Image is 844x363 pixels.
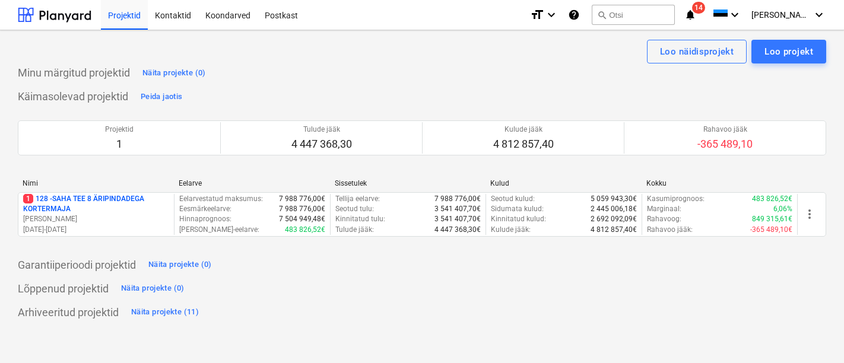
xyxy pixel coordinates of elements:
p: [PERSON_NAME] [23,214,169,224]
p: 2 692 092,09€ [591,214,637,224]
p: 7 504 949,48€ [279,214,325,224]
p: 3 541 407,70€ [434,214,481,224]
div: Kulud [490,179,637,187]
button: Näita projekte (0) [139,63,209,82]
p: Tellija eelarve : [335,194,380,204]
div: Näita projekte (0) [121,282,185,295]
i: keyboard_arrow_down [544,8,559,22]
p: Arhiveeritud projektid [18,305,119,320]
p: Seotud tulu : [335,204,374,214]
p: Käimasolevad projektid [18,90,128,104]
p: Hinnaprognoos : [179,214,231,224]
button: Peida jaotis [138,87,185,106]
p: 7 988 776,00€ [279,194,325,204]
p: -365 489,10€ [750,225,792,235]
p: [PERSON_NAME]-eelarve : [179,225,259,235]
i: keyboard_arrow_down [728,8,742,22]
span: 1 [23,194,33,203]
p: 5 059 943,30€ [591,194,637,204]
span: search [597,10,607,20]
p: Minu märgitud projektid [18,66,130,80]
button: Näita projekte (0) [145,256,215,275]
p: 7 988 776,00€ [434,194,481,204]
button: Otsi [592,5,675,25]
p: Garantiiperioodi projektid [18,258,136,272]
i: keyboard_arrow_down [812,8,826,22]
p: 6,06% [773,204,792,214]
p: -365 489,10 [697,137,753,151]
button: Loo projekt [751,40,826,63]
p: 4 812 857,40€ [591,225,637,235]
p: 483 826,52€ [752,194,792,204]
div: 1128 -SAHA TEE 8 ÄRIPINDADEGA KORTERMAJA[PERSON_NAME][DATE]-[DATE] [23,194,169,235]
p: Kulude jääk : [491,225,531,235]
p: Tulude jääk : [335,225,374,235]
p: 7 988 776,00€ [279,204,325,214]
p: Kasumiprognoos : [647,194,705,204]
p: 4 447 368,30€ [434,225,481,235]
p: 4 447 368,30 [291,137,352,151]
p: [DATE] - [DATE] [23,225,169,235]
div: Loo näidisprojekt [660,44,734,59]
div: Näita projekte (0) [148,258,212,272]
p: 4 812 857,40 [493,137,554,151]
p: Marginaal : [647,204,681,214]
i: notifications [684,8,696,22]
p: Projektid [105,125,134,135]
p: 128 - SAHA TEE 8 ÄRIPINDADEGA KORTERMAJA [23,194,169,214]
p: Rahavoo jääk [697,125,753,135]
div: Näita projekte (11) [131,305,199,319]
button: Näita projekte (0) [118,279,188,298]
p: Lõppenud projektid [18,282,109,296]
div: Peida jaotis [141,90,182,104]
p: Rahavoog : [647,214,681,224]
i: format_size [530,8,544,22]
p: Sidumata kulud : [491,204,544,214]
i: Abikeskus [568,8,580,22]
span: 14 [692,2,705,14]
div: Loo projekt [764,44,813,59]
div: Näita projekte (0) [142,66,206,80]
div: Kokku [646,179,793,187]
span: more_vert [802,207,817,221]
p: Rahavoo jääk : [647,225,693,235]
p: 2 445 006,18€ [591,204,637,214]
p: 849 315,61€ [752,214,792,224]
p: 483 826,52€ [285,225,325,235]
p: Kinnitatud kulud : [491,214,546,224]
p: Kulude jääk [493,125,554,135]
p: 3 541 407,70€ [434,204,481,214]
button: Loo näidisprojekt [647,40,747,63]
span: [PERSON_NAME] [751,10,811,20]
div: Eelarve [179,179,325,187]
button: Näita projekte (11) [128,303,202,322]
p: Eelarvestatud maksumus : [179,194,263,204]
div: Sissetulek [335,179,481,187]
p: Eesmärkeelarve : [179,204,231,214]
p: 1 [105,137,134,151]
iframe: Chat Widget [785,306,844,363]
p: Tulude jääk [291,125,352,135]
p: Kinnitatud tulu : [335,214,385,224]
p: Seotud kulud : [491,194,535,204]
div: Nimi [23,179,169,187]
